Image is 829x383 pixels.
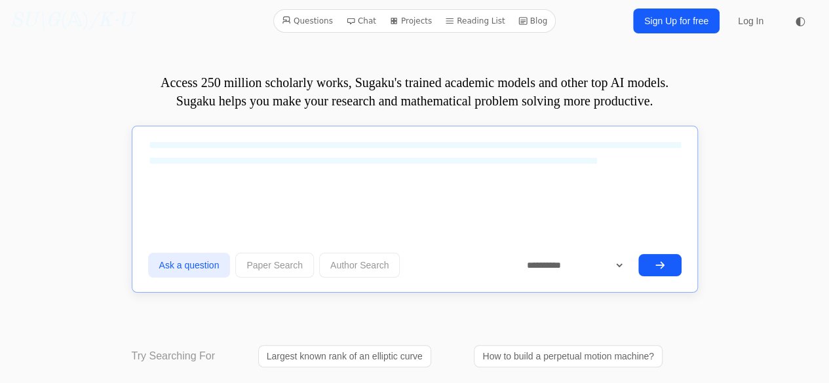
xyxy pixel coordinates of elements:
[474,345,663,367] a: How to build a perpetual motion machine?
[132,348,215,364] p: Try Searching For
[513,12,553,29] a: Blog
[730,9,771,33] a: Log In
[258,345,431,367] a: Largest known rank of an elliptic curve
[10,11,60,31] i: SU\G
[235,253,314,278] button: Paper Search
[633,9,720,33] a: Sign Up for free
[787,8,813,34] button: ◐
[277,12,338,29] a: Questions
[341,12,381,29] a: Chat
[384,12,437,29] a: Projects
[440,12,511,29] a: Reading List
[89,11,133,31] i: /K·U
[148,253,231,278] button: Ask a question
[132,73,698,110] p: Access 250 million scholarly works, Sugaku's trained academic models and other top AI models. Sug...
[795,15,805,27] span: ◐
[10,9,133,33] a: SU\G(𝔸)/K·U
[319,253,400,278] button: Author Search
